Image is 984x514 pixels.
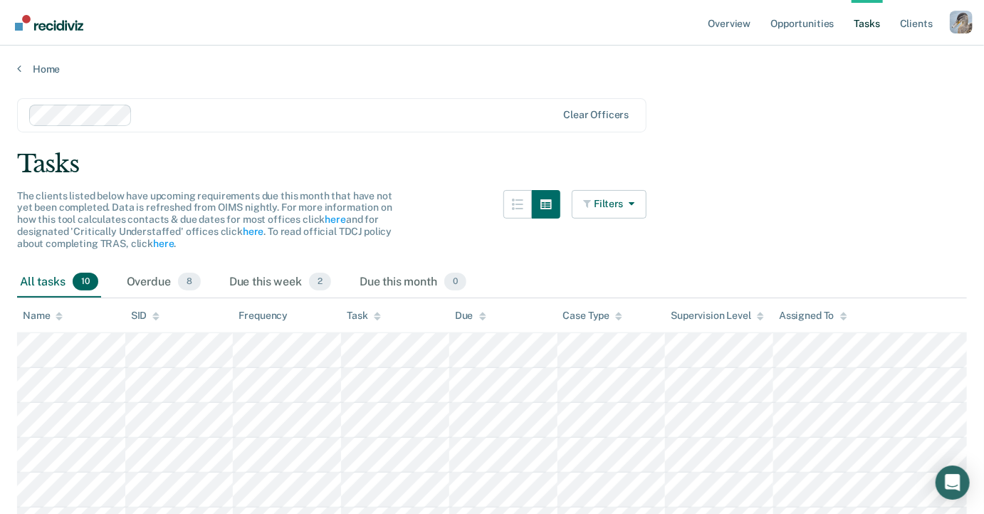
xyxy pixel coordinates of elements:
div: All tasks10 [17,267,101,298]
span: 0 [444,273,466,291]
a: Home [17,63,967,75]
span: 8 [178,273,201,291]
a: here [153,238,174,249]
div: Due this month0 [357,267,469,298]
div: Assigned To [779,310,847,322]
img: Recidiviz [15,15,83,31]
button: Profile dropdown button [950,11,973,33]
div: Due [455,310,486,322]
button: Filters [572,190,647,219]
div: Tasks [17,150,967,179]
span: 10 [73,273,98,291]
div: SID [131,310,160,322]
div: Open Intercom Messenger [936,466,970,500]
div: Clear officers [563,109,629,121]
div: Frequency [239,310,288,322]
div: Case Type [563,310,623,322]
a: here [325,214,345,225]
div: Task [347,310,380,322]
div: Name [23,310,63,322]
span: 2 [309,273,331,291]
div: Due this week2 [226,267,334,298]
div: Overdue8 [124,267,204,298]
div: Supervision Level [671,310,764,322]
a: here [243,226,263,237]
span: The clients listed below have upcoming requirements due this month that have not yet been complet... [17,190,392,249]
